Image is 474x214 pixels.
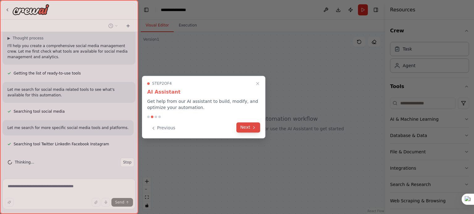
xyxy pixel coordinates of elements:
[147,123,179,133] button: Previous
[147,88,260,96] h3: AI Assistant
[152,81,172,86] span: Step 2 of 4
[254,80,261,87] button: Close walkthrough
[142,6,151,14] button: Hide left sidebar
[147,98,260,111] p: Get help from our AI assistant to build, modify, and optimize your automation.
[236,122,260,132] button: Next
